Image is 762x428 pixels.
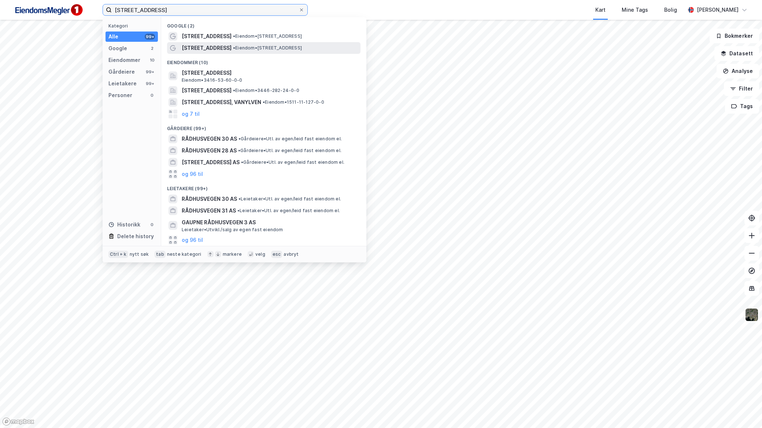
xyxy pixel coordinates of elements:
[182,218,358,227] span: GAUPNE RÅDHUSVEGEN 3 AS
[182,170,203,178] button: og 96 til
[145,69,155,75] div: 99+
[108,32,118,41] div: Alle
[725,393,762,428] div: Kontrollprogram for chat
[622,5,648,14] div: Mine Tags
[161,17,366,30] div: Google (2)
[237,208,340,214] span: Leietaker • Utl. av egen/leid fast eiendom el.
[182,195,237,203] span: RÅDHUSVEGEN 30 AS
[117,232,154,241] div: Delete history
[12,2,85,18] img: F4PB6Px+NJ5v8B7XTbfpPpyloAAAAASUVORK5CYII=
[182,69,358,77] span: [STREET_ADDRESS]
[241,159,344,165] span: Gårdeiere • Utl. av egen/leid fast eiendom el.
[161,180,366,193] div: Leietakere (99+)
[108,67,135,76] div: Gårdeiere
[664,5,677,14] div: Bolig
[724,81,759,96] button: Filter
[145,34,155,40] div: 99+
[155,251,166,258] div: tab
[182,146,237,155] span: RÅDHUSVEGEN 28 AS
[238,136,241,141] span: •
[149,92,155,98] div: 0
[238,148,240,153] span: •
[161,120,366,133] div: Gårdeiere (99+)
[263,99,265,105] span: •
[233,88,299,93] span: Eiendom • 3446-282-24-0-0
[238,148,341,154] span: Gårdeiere • Utl. av egen/leid fast eiendom el.
[255,251,265,257] div: velg
[697,5,739,14] div: [PERSON_NAME]
[130,251,149,257] div: nytt søk
[725,99,759,114] button: Tags
[108,79,137,88] div: Leietakere
[182,77,242,83] span: Eiendom • 3416-53-60-0-0
[237,208,240,213] span: •
[149,57,155,63] div: 10
[145,81,155,86] div: 99+
[108,251,128,258] div: Ctrl + k
[182,86,232,95] span: [STREET_ADDRESS]
[167,251,201,257] div: neste kategori
[725,393,762,428] iframe: Chat Widget
[108,44,127,53] div: Google
[108,23,158,29] div: Kategori
[161,54,366,67] div: Eiendommer (10)
[263,99,324,105] span: Eiendom • 1511-11-127-0-0
[182,110,200,118] button: og 7 til
[717,64,759,78] button: Analyse
[233,45,235,51] span: •
[223,251,242,257] div: markere
[238,196,341,202] span: Leietaker • Utl. av egen/leid fast eiendom el.
[2,417,34,426] a: Mapbox homepage
[182,98,261,107] span: [STREET_ADDRESS], VANYLVEN
[182,227,283,233] span: Leietaker • Utvikl./salg av egen fast eiendom
[149,222,155,228] div: 0
[112,4,299,15] input: Søk på adresse, matrikkel, gårdeiere, leietakere eller personer
[238,136,342,142] span: Gårdeiere • Utl. av egen/leid fast eiendom el.
[149,45,155,51] div: 2
[108,220,140,229] div: Historikk
[182,158,240,167] span: [STREET_ADDRESS] AS
[284,251,299,257] div: avbryt
[233,88,235,93] span: •
[182,206,236,215] span: RÅDHUSVEGEN 31 AS
[182,44,232,52] span: [STREET_ADDRESS]
[271,251,282,258] div: esc
[714,46,759,61] button: Datasett
[108,91,132,100] div: Personer
[233,33,235,39] span: •
[182,32,232,41] span: [STREET_ADDRESS]
[241,159,243,165] span: •
[182,134,237,143] span: RÅDHUSVEGEN 30 AS
[233,33,302,39] span: Eiendom • [STREET_ADDRESS]
[710,29,759,43] button: Bokmerker
[745,308,759,322] img: 9k=
[233,45,302,51] span: Eiendom • [STREET_ADDRESS]
[108,56,140,64] div: Eiendommer
[238,196,241,202] span: •
[182,236,203,244] button: og 96 til
[595,5,606,14] div: Kart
